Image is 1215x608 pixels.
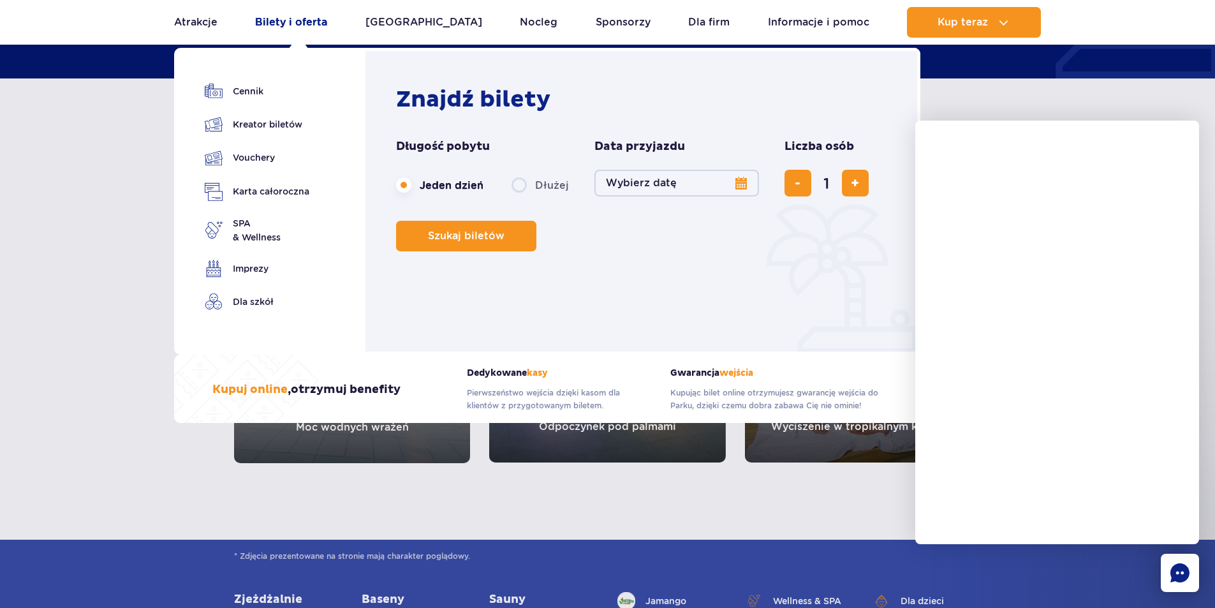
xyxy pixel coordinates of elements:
a: Imprezy [205,260,309,278]
span: Szukaj biletów [428,230,504,242]
a: Dla szkół [205,293,309,311]
span: Data przyjazdu [594,139,685,154]
a: Cennik [205,82,309,100]
a: Informacje i pomoc [768,7,869,38]
a: Vouchery [205,149,309,167]
span: Długość pobytu [396,139,490,154]
button: Wybierz datę [594,170,759,196]
input: liczba biletów [811,168,842,198]
h2: Znajdź bilety [396,85,893,114]
a: Sponsorzy [596,7,651,38]
div: Chat [1161,554,1199,592]
span: SPA & Wellness [233,216,281,244]
p: Pierwszeństwo wejścia dzięki kasom dla klientów z przygotowanym biletem. [467,387,651,412]
a: Dla firm [688,7,730,38]
a: Karta całoroczna [205,182,309,201]
strong: Gwarancja [670,367,882,378]
strong: Dedykowane [467,367,651,378]
a: Nocleg [520,7,557,38]
button: Kup teraz [907,7,1041,38]
h3: , otrzymuj benefity [212,382,401,397]
a: Atrakcje [174,7,217,38]
button: Szukaj biletów [396,221,536,251]
form: Planowanie wizyty w Park of Poland [396,139,893,251]
label: Dłużej [512,172,569,198]
a: Kreator biletów [205,115,309,133]
button: dodaj bilet [842,170,869,196]
iframe: chatbot [915,121,1199,544]
span: Liczba osób [784,139,854,154]
a: [GEOGRAPHIC_DATA] [365,7,482,38]
span: Kup teraz [938,17,988,28]
a: SPA& Wellness [205,216,309,244]
p: Kupując bilet online otrzymujesz gwarancję wejścia do Parku, dzięki czemu dobra zabawa Cię nie om... [670,387,882,412]
span: kasy [527,367,548,378]
a: Bilety i oferta [255,7,327,38]
span: wejścia [719,367,753,378]
button: usuń bilet [784,170,811,196]
label: Jeden dzień [396,172,483,198]
span: Kupuj online [212,382,288,397]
